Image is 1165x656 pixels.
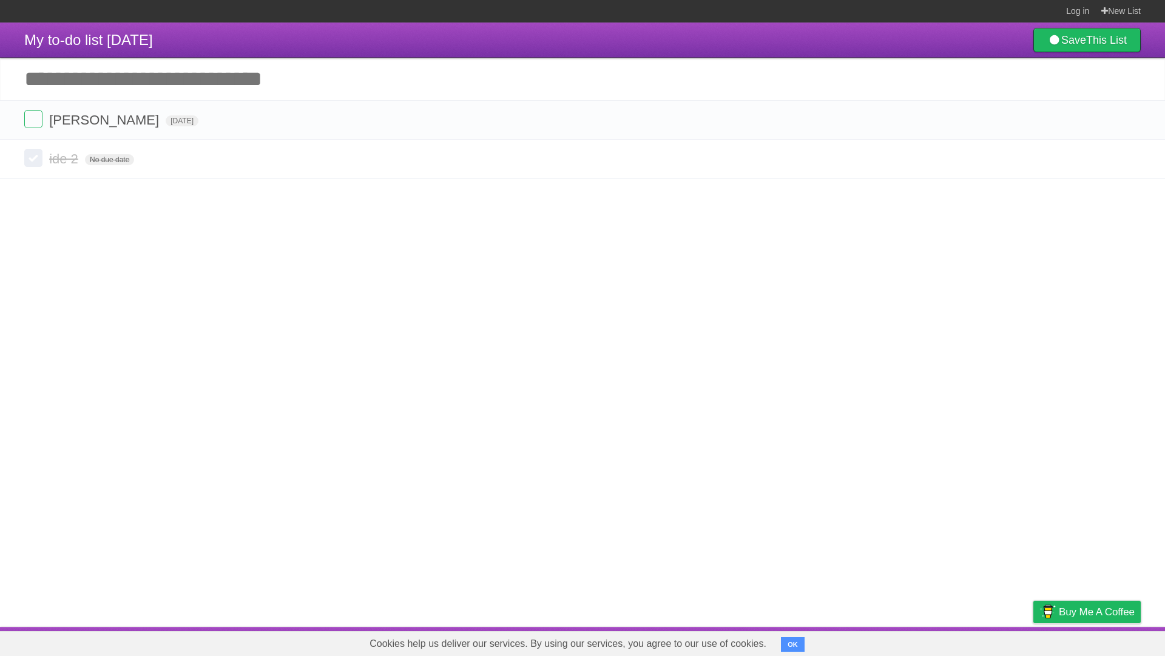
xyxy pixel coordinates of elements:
a: About [872,630,897,653]
span: [PERSON_NAME] [49,112,162,128]
a: Privacy [1018,630,1049,653]
button: OK [781,637,805,652]
a: SaveThis List [1033,28,1141,52]
span: ide 2 [49,151,81,166]
span: No due date [85,154,134,165]
label: Done [24,149,42,167]
span: [DATE] [166,115,198,126]
b: This List [1086,34,1127,46]
a: Terms [976,630,1003,653]
span: My to-do list [DATE] [24,32,153,48]
span: Buy me a coffee [1059,601,1135,623]
label: Done [24,110,42,128]
img: Buy me a coffee [1039,601,1056,622]
span: Cookies help us deliver our services. By using our services, you agree to our use of cookies. [357,632,778,656]
a: Suggest a feature [1064,630,1141,653]
a: Developers [912,630,961,653]
a: Buy me a coffee [1033,601,1141,623]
